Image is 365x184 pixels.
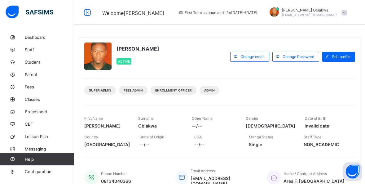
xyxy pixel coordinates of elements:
[139,142,185,147] span: --/--
[117,46,159,52] span: [PERSON_NAME]
[101,171,127,176] span: Phone Number
[282,8,337,12] span: [PERSON_NAME] Obiakwa
[304,135,322,139] span: Staff Type
[192,116,213,121] span: Other Name
[25,169,74,174] span: Configuration
[246,116,258,121] span: Gender
[84,123,129,128] span: [PERSON_NAME]
[25,97,74,102] span: Classes
[155,88,192,92] span: Enrollment Officer
[101,178,131,184] span: 08134040366
[263,7,350,18] div: CelestineObiakwa
[25,72,74,77] span: Parent
[25,60,74,65] span: Student
[249,142,294,147] span: Single
[249,135,273,139] span: Marital Status
[283,54,314,59] span: Change Password
[194,135,202,139] span: LGA
[284,171,327,176] span: Home / Contract Address
[284,178,345,184] span: Area F, [GEOGRAPHIC_DATA]
[304,142,349,147] span: NON_ACADEMIC
[6,6,53,19] img: safsims
[138,116,154,121] span: Surname
[305,116,326,121] span: Date of Birth
[89,88,111,92] span: Super Admin
[118,60,130,63] span: Active
[191,168,215,173] span: Email Address
[25,47,74,52] span: Staff
[246,123,295,128] span: [DEMOGRAPHIC_DATA]
[192,123,236,128] span: --/--
[138,123,183,128] span: Obiakwa
[25,146,74,151] span: Messaging
[25,122,74,127] span: CBT
[25,84,74,89] span: Fees
[25,157,74,162] span: Help
[343,162,362,181] button: Open asap
[124,88,143,92] span: Fees Admin
[178,10,257,15] span: session/term information
[84,116,103,121] span: First Name
[25,109,74,114] span: Broadsheet
[240,54,264,59] span: Change email
[84,142,130,147] span: [GEOGRAPHIC_DATA]
[194,142,240,147] span: --/--
[25,134,74,139] span: Lesson Plan
[282,13,337,17] span: [EMAIL_ADDRESS][DOMAIN_NAME]
[102,10,164,16] span: Welcome [PERSON_NAME]
[332,54,350,59] span: Edit profile
[25,35,74,40] span: Dashboard
[139,135,164,139] span: State of Origin
[305,123,349,128] span: Invalid date
[204,88,215,92] span: Admin
[84,135,98,139] span: Country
